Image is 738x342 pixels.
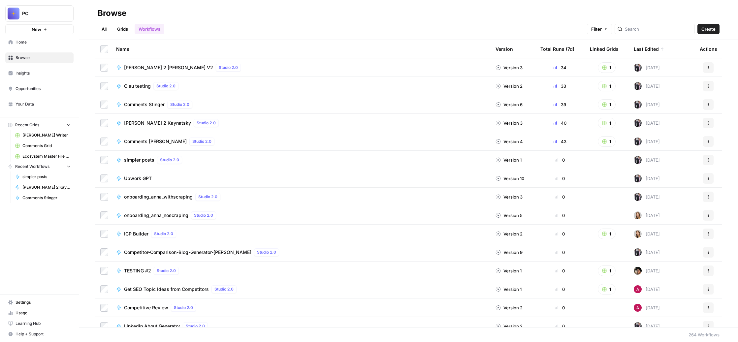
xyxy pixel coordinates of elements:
[116,138,485,145] a: Comments [PERSON_NAME]Studio 2.0
[634,40,664,58] div: Last Edited
[634,174,660,182] div: [DATE]
[170,102,189,108] span: Studio 2.0
[634,119,660,127] div: [DATE]
[198,194,217,200] span: Studio 2.0
[197,120,216,126] span: Studio 2.0
[116,304,485,312] a: Competitive ReviewStudio 2.0
[160,157,179,163] span: Studio 2.0
[634,285,660,293] div: [DATE]
[496,267,522,274] div: Version 1
[634,322,642,330] img: ixpjlalqi5ytqdwgfvwwoo9g627f
[496,40,513,58] div: Version
[124,212,188,219] span: onboarding_anna_noscraping
[496,249,523,256] div: Version 9
[5,162,74,171] button: Recent Workflows
[124,101,165,108] span: Comments Stinger
[496,83,523,89] div: Version 2
[540,249,579,256] div: 0
[16,39,71,45] span: Home
[124,304,168,311] span: Competitive Review
[22,10,62,17] span: PC
[634,267,642,275] img: 9sqllbm6ljqvpm358r9mmcqcdtmr
[116,64,485,72] a: [PERSON_NAME] 2 [PERSON_NAME] V2Studio 2.0
[124,175,152,182] span: Upwork GPT
[590,40,619,58] div: Linked Grids
[540,212,579,219] div: 0
[22,184,71,190] span: [PERSON_NAME] 2 Kaynatsky
[16,321,71,326] span: Learning Hub
[700,40,717,58] div: Actions
[113,24,132,34] a: Grids
[124,231,148,237] span: ICP Builder
[496,175,524,182] div: Version 10
[496,286,522,293] div: Version 1
[116,101,485,109] a: Comments StingerStudio 2.0
[116,175,485,182] a: Upwork GPT
[116,230,485,238] a: ICP BuilderStudio 2.0
[496,194,523,200] div: Version 3
[174,305,193,311] span: Studio 2.0
[22,153,71,159] span: Ecosystem Master File - SaaS.csv
[12,130,74,140] a: [PERSON_NAME] Writer
[634,193,642,201] img: ixpjlalqi5ytqdwgfvwwoo9g627f
[496,323,523,329] div: Version 2
[496,101,523,108] div: Version 6
[587,24,612,34] button: Filter
[16,331,71,337] span: Help + Support
[634,230,642,238] img: f7n761nhc7x6v1nrdv89wzqj5aso
[540,64,579,71] div: 34
[124,157,154,163] span: simpler posts
[598,99,616,110] button: 1
[116,267,485,275] a: TESTING #2Studio 2.0
[634,193,660,201] div: [DATE]
[634,64,660,72] div: [DATE]
[22,143,71,149] span: Comments Grid
[98,24,111,34] a: All
[634,304,660,312] div: [DATE]
[598,118,616,128] button: 1
[116,119,485,127] a: [PERSON_NAME] 2 KaynatskyStudio 2.0
[634,322,660,330] div: [DATE]
[116,322,485,330] a: Linkedin About GeneratorStudio 2.0
[540,267,579,274] div: 0
[16,86,71,92] span: Opportunities
[5,83,74,94] a: Opportunities
[5,99,74,109] a: Your Data
[634,156,660,164] div: [DATE]
[496,212,523,219] div: Version 5
[257,249,276,255] span: Studio 2.0
[219,65,238,71] span: Studio 2.0
[5,308,74,318] a: Usage
[124,120,191,126] span: [PERSON_NAME] 2 Kaynatsky
[634,230,660,238] div: [DATE]
[496,64,523,71] div: Version 3
[697,24,720,34] button: Create
[634,64,642,72] img: ixpjlalqi5ytqdwgfvwwoo9g627f
[598,136,616,147] button: 1
[116,248,485,256] a: Competitor-Comparison-Blog-Generator-[PERSON_NAME]Studio 2.0
[625,26,692,32] input: Search
[16,55,71,61] span: Browse
[540,323,579,329] div: 0
[634,304,642,312] img: 6pc7wmab630pu6w4aji2o39ju26k
[12,171,74,182] a: simpler posts
[496,304,523,311] div: Version 2
[5,120,74,130] button: Recent Grids
[5,329,74,339] button: Help + Support
[634,211,642,219] img: f7n761nhc7x6v1nrdv89wzqj5aso
[16,299,71,305] span: Settings
[540,194,579,200] div: 0
[701,26,716,32] span: Create
[12,193,74,203] a: Comments Stinger
[598,265,616,276] button: 1
[634,156,642,164] img: ixpjlalqi5ytqdwgfvwwoo9g627f
[116,82,485,90] a: Clau testingStudio 2.0
[8,8,19,19] img: PC Logo
[124,323,180,329] span: Linkedin About Generator
[194,212,213,218] span: Studio 2.0
[540,120,579,126] div: 40
[496,231,523,237] div: Version 2
[124,83,151,89] span: Clau testing
[540,286,579,293] div: 0
[496,157,522,163] div: Version 1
